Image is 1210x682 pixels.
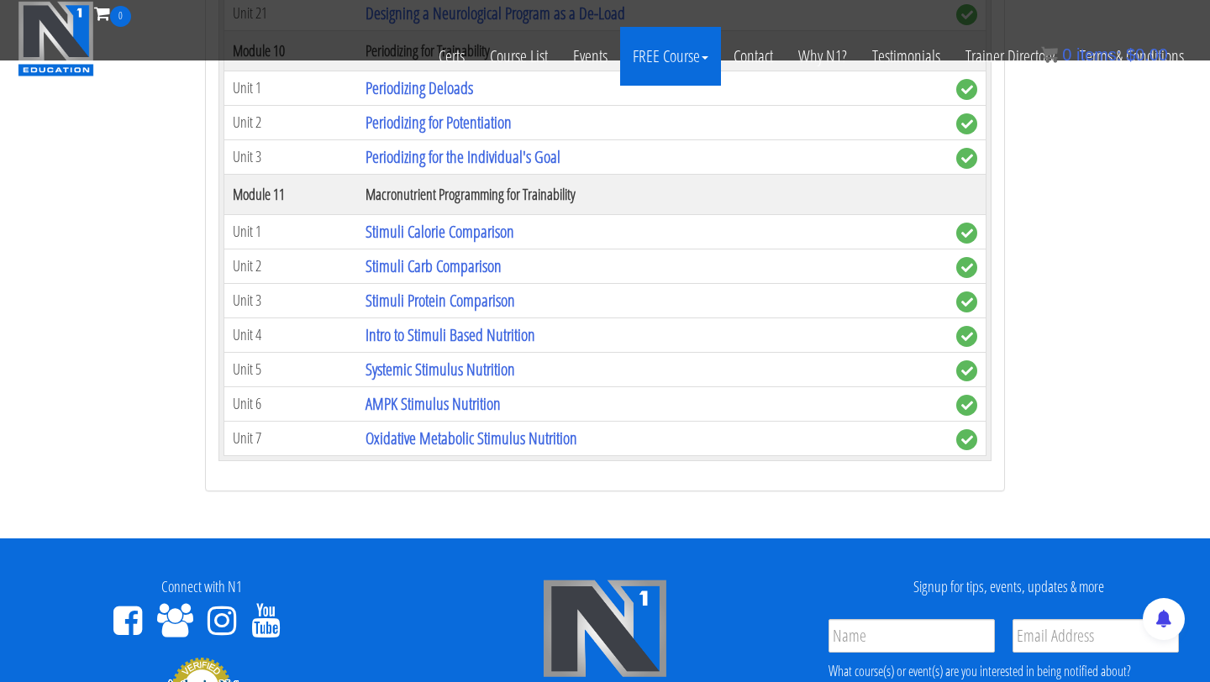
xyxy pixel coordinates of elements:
[224,214,357,249] td: Unit 1
[956,360,977,381] span: complete
[620,27,721,86] a: FREE Course
[366,111,512,134] a: Periodizing for Potentiation
[366,392,501,415] a: AMPK Stimulus Nutrition
[956,148,977,169] span: complete
[1041,45,1168,64] a: 0 items: $0.00
[956,223,977,244] span: complete
[224,139,357,174] td: Unit 3
[829,619,995,653] input: Name
[953,27,1067,86] a: Trainer Directory
[224,249,357,283] td: Unit 2
[1041,46,1058,63] img: icon11.png
[1062,45,1071,64] span: 0
[956,79,977,100] span: complete
[224,421,357,455] td: Unit 7
[956,113,977,134] span: complete
[560,27,620,86] a: Events
[956,326,977,347] span: complete
[819,579,1197,595] h4: Signup for tips, events, updates & more
[860,27,953,86] a: Testimonials
[366,220,514,243] a: Stimuli Calorie Comparison
[477,27,560,86] a: Course List
[1126,45,1168,64] bdi: 0.00
[956,291,977,312] span: complete
[829,661,1179,681] div: What course(s) or event(s) are you interested in being notified about?
[956,429,977,450] span: complete
[366,358,515,380] a: Systemic Stimulus Nutrition
[366,427,577,449] a: Oxidative Metabolic Stimulus Nutrition
[357,174,948,214] th: Macronutrient Programming for Trainability
[366,145,560,168] a: Periodizing for the Individual's Goal
[224,317,357,352] td: Unit 4
[786,27,860,86] a: Why N1?
[1076,45,1121,64] span: items:
[13,579,391,595] h4: Connect with N1
[366,76,473,99] a: Periodizing Deloads
[94,2,131,24] a: 0
[366,254,502,277] a: Stimuli Carb Comparison
[956,395,977,416] span: complete
[110,6,131,27] span: 0
[1126,45,1135,64] span: $
[426,27,477,86] a: Certs
[1067,27,1197,86] a: Terms & Conditions
[721,27,786,86] a: Contact
[224,174,357,214] th: Module 11
[224,71,357,105] td: Unit 1
[366,323,535,346] a: Intro to Stimuli Based Nutrition
[224,283,357,317] td: Unit 3
[18,1,94,76] img: n1-education
[224,105,357,139] td: Unit 2
[1013,619,1179,653] input: Email Address
[224,352,357,386] td: Unit 5
[956,257,977,278] span: complete
[366,289,515,312] a: Stimuli Protein Comparison
[224,386,357,421] td: Unit 6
